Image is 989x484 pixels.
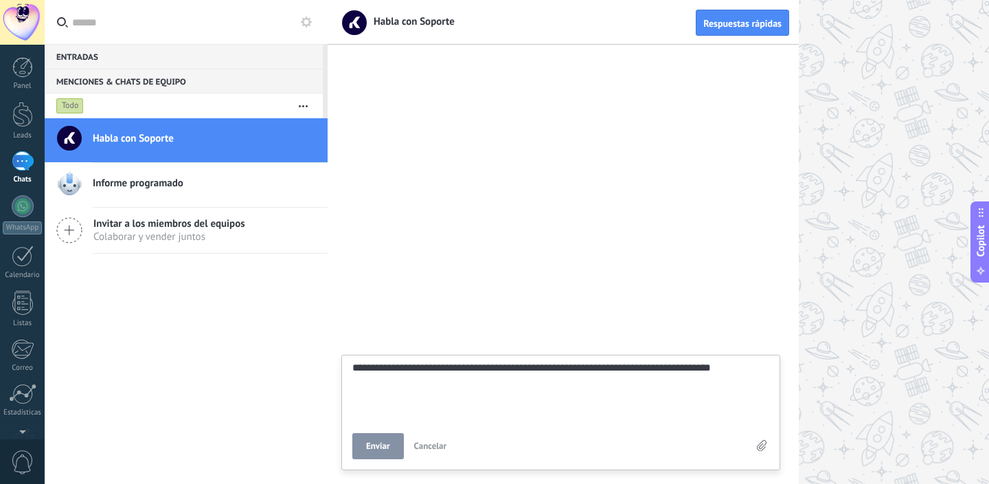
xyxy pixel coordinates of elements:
span: Enviar [366,441,390,451]
div: Panel [3,82,43,91]
a: Informe programado [45,163,328,207]
div: Correo [3,364,43,373]
span: Respuestas rápidas [703,19,782,28]
button: Cancelar [409,433,453,459]
div: Chats [3,175,43,184]
button: Enviar [352,433,404,459]
span: Habla con Soporte [93,132,174,146]
button: Más [288,93,318,118]
div: Todo [56,98,84,114]
div: Menciones & Chats de equipo [45,69,323,93]
span: Cancelar [414,440,447,452]
span: Copilot [974,225,988,257]
div: Listas [3,319,43,328]
div: Entradas [45,44,323,69]
button: Respuestas rápidas [696,10,789,36]
span: Habla con Soporte [365,15,455,28]
span: Informe programado [93,177,183,190]
a: Habla con Soporte [45,118,328,162]
div: WhatsApp [3,221,42,234]
div: Estadísticas [3,408,43,417]
span: Colaborar y vender juntos [93,230,245,243]
span: Invitar a los miembros del equipos [93,217,245,230]
div: Calendario [3,271,43,280]
div: Leads [3,131,43,140]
